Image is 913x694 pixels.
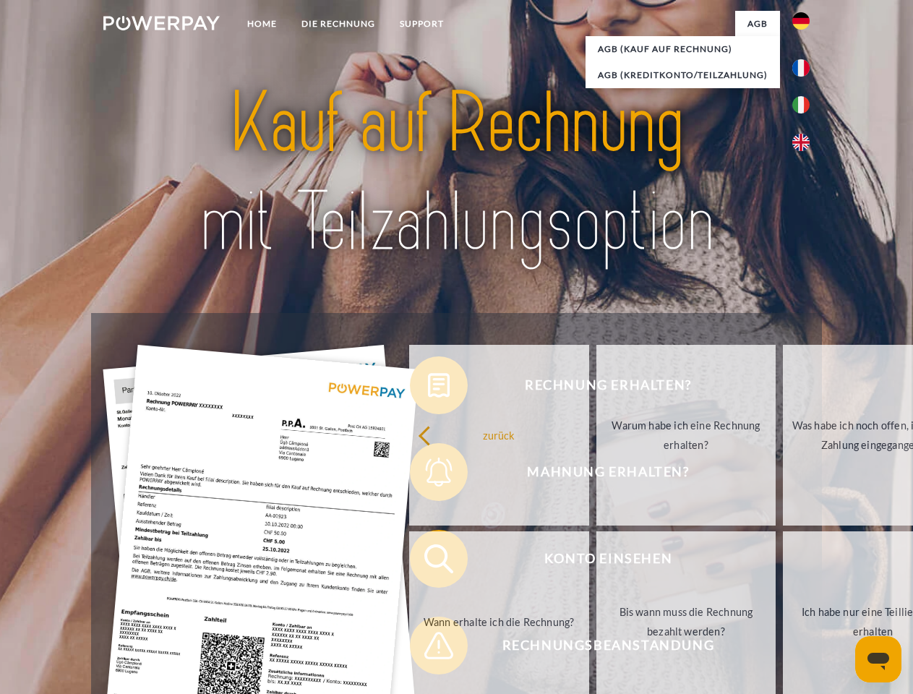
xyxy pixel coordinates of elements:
div: Wann erhalte ich die Rechnung? [418,612,580,631]
img: de [792,12,810,30]
div: zurück [418,425,580,445]
a: SUPPORT [387,11,456,37]
img: fr [792,59,810,77]
img: it [792,96,810,113]
div: Warum habe ich eine Rechnung erhalten? [605,416,768,455]
a: Home [235,11,289,37]
img: title-powerpay_de.svg [138,69,775,277]
div: Bis wann muss die Rechnung bezahlt werden? [605,602,768,641]
img: logo-powerpay-white.svg [103,16,220,30]
a: AGB (Kreditkonto/Teilzahlung) [586,62,780,88]
iframe: Schaltfläche zum Öffnen des Messaging-Fensters [855,636,901,682]
a: DIE RECHNUNG [289,11,387,37]
img: en [792,134,810,151]
a: agb [735,11,780,37]
a: AGB (Kauf auf Rechnung) [586,36,780,62]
